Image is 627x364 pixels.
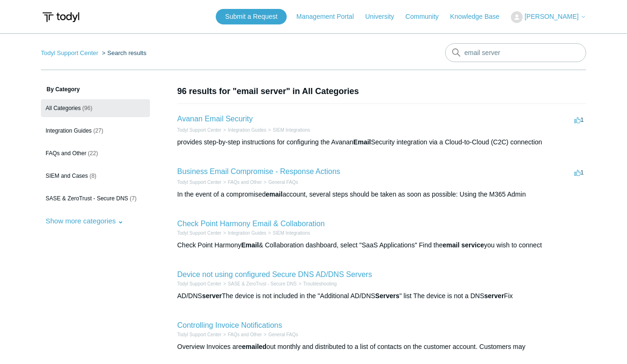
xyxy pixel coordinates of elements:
a: SIEM Integrations [273,127,310,133]
a: Todyl Support Center [177,127,221,133]
button: Show more categories [41,212,128,229]
span: FAQs and Other [46,150,86,157]
a: FAQs and Other [228,332,262,337]
span: SASE & ZeroTrust - Secure DNS [46,195,128,202]
a: Integration Guides (27) [41,122,150,140]
a: General FAQs [268,332,298,337]
a: Device not using configured Secure DNS AD/DNS Servers [177,270,372,278]
li: Search results [100,49,147,56]
span: 1 [574,116,584,123]
li: General FAQs [262,179,298,186]
a: University [365,12,403,22]
span: [PERSON_NAME] [525,13,579,20]
a: Todyl Support Center [177,332,221,337]
em: service [462,241,484,249]
a: FAQs and Other (22) [41,144,150,162]
li: Todyl Support Center [177,127,221,134]
li: FAQs and Other [221,179,262,186]
li: Troubleshooting [297,280,337,287]
em: Email [241,241,259,249]
span: 1 [574,169,584,176]
h1: 96 results for "email server" in All Categories [177,85,586,98]
li: Todyl Support Center [41,49,100,56]
input: Search [445,43,586,62]
a: Controlling Invoice Notifications [177,321,282,329]
img: Todyl Support Center Help Center home page [41,8,81,26]
li: SIEM Integrations [266,229,310,237]
a: SIEM and Cases (8) [41,167,150,185]
li: SIEM Integrations [266,127,310,134]
em: email [266,190,282,198]
li: SASE & ZeroTrust - Secure DNS [221,280,297,287]
a: Todyl Support Center [41,49,98,56]
a: Avanan Email Security [177,115,253,123]
em: server [202,292,222,300]
div: In the event of a compromised account, several steps should be taken as soon as possible: Using t... [177,190,586,199]
span: (96) [82,105,92,111]
li: Todyl Support Center [177,331,221,338]
li: Todyl Support Center [177,280,221,287]
div: AD/DNS The device is not included in the "Additional AD/DNS " list The device is not a DNS Fix [177,291,586,301]
li: Integration Guides [221,127,266,134]
a: Todyl Support Center [177,281,221,286]
a: Todyl Support Center [177,180,221,185]
a: Integration Guides [228,230,266,236]
a: Management Portal [297,12,363,22]
em: Servers [375,292,399,300]
em: email [443,241,460,249]
a: Troubleshooting [303,281,337,286]
span: SIEM and Cases [46,173,88,179]
a: SASE & ZeroTrust - Secure DNS (7) [41,190,150,207]
em: server [484,292,504,300]
span: (7) [130,195,137,202]
a: SIEM Integrations [273,230,310,236]
div: provides step-by-step instructions for configuring the Avanan Security integration via a Cloud-to... [177,137,586,147]
div: Check Point Harmony & Collaboration dashboard, select "SaaS Applications" Find the you wish to co... [177,240,586,250]
a: All Categories (96) [41,99,150,117]
em: Email [353,138,371,146]
li: Integration Guides [221,229,266,237]
div: Overview Invoices are out monthly and distributed to a list of contacts on the customer account. ... [177,342,586,352]
em: emailed [242,343,266,350]
a: Knowledge Base [450,12,509,22]
span: All Categories [46,105,81,111]
a: Community [406,12,448,22]
a: SASE & ZeroTrust - Secure DNS [228,281,297,286]
a: Submit a Request [216,9,287,24]
button: [PERSON_NAME] [511,11,586,23]
a: Business Email Compromise - Response Actions [177,167,340,175]
span: (22) [88,150,98,157]
li: Todyl Support Center [177,229,221,237]
h3: By Category [41,85,150,94]
a: Todyl Support Center [177,230,221,236]
a: FAQs and Other [228,180,262,185]
a: Check Point Harmony Email & Collaboration [177,220,325,228]
span: (8) [89,173,96,179]
li: Todyl Support Center [177,179,221,186]
a: Integration Guides [228,127,266,133]
li: FAQs and Other [221,331,262,338]
a: General FAQs [268,180,298,185]
span: Integration Guides [46,127,92,134]
span: (27) [93,127,103,134]
li: General FAQs [262,331,298,338]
